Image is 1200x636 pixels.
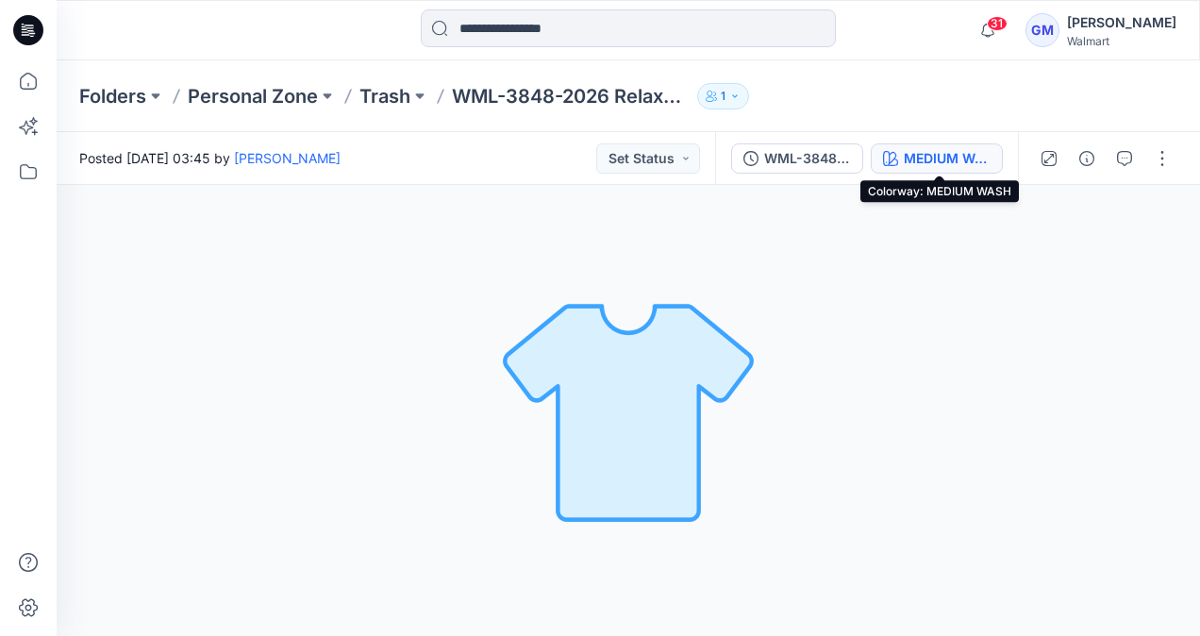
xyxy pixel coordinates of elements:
span: Posted [DATE] 03:45 by [79,148,341,168]
div: GM [1025,13,1059,47]
button: WML-3848-2026 Relaxed Fit Jeans -Colorway [731,143,863,174]
div: MEDIUM WASH [904,148,991,169]
a: Folders [79,83,146,109]
img: No Outline [496,278,760,543]
p: WML-3848-2026 Relaxed Fit Jeans -Colorway [452,83,690,109]
div: WML-3848-2026 Relaxed Fit Jeans -Colorway [764,148,851,169]
span: 31 [987,16,1008,31]
div: [PERSON_NAME] [1067,11,1176,34]
div: Walmart [1067,34,1176,48]
button: MEDIUM WASH [871,143,1003,174]
a: [PERSON_NAME] [234,150,341,166]
a: Trash [359,83,410,109]
button: 1 [697,83,749,109]
p: 1 [721,86,725,107]
button: Details [1072,143,1102,174]
a: Personal Zone [188,83,318,109]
